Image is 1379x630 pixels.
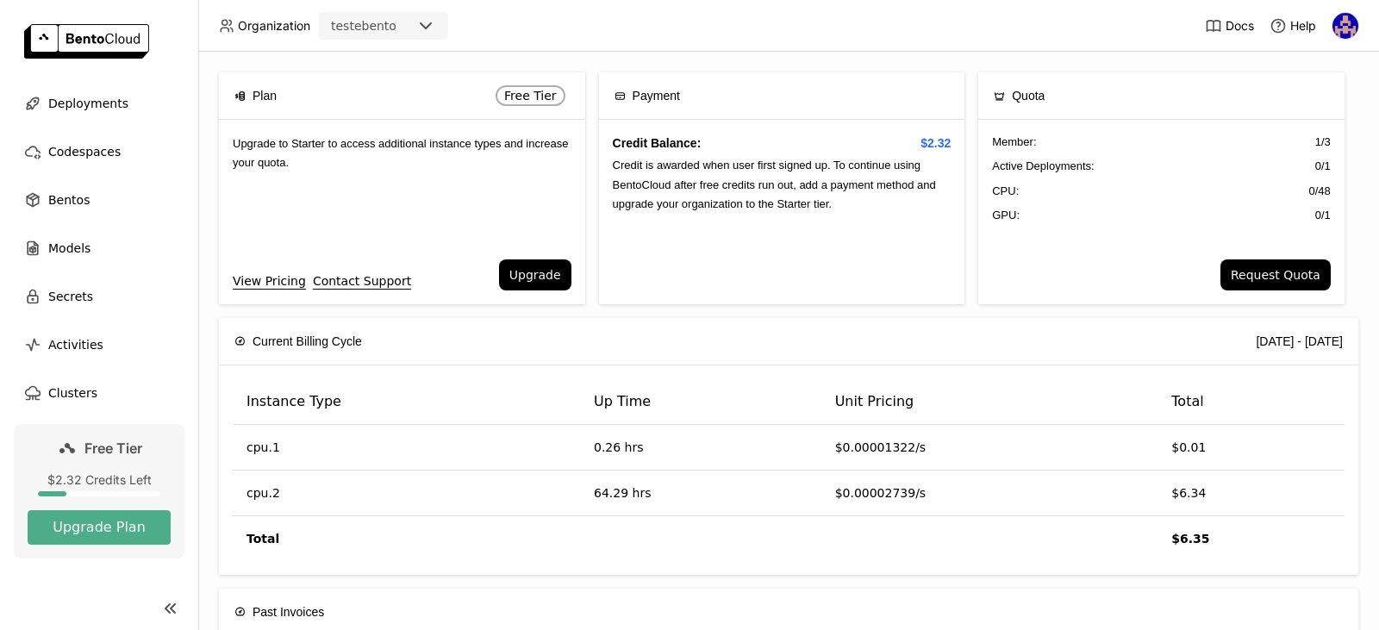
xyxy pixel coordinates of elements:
[48,141,121,162] span: Codespaces
[14,231,184,265] a: Models
[14,376,184,410] a: Clusters
[398,18,400,35] input: Selected testebento.
[613,159,936,210] span: Credit is awarded when user first signed up. To continue using BentoCloud after free credits run ...
[313,271,411,290] a: Contact Support
[233,379,580,425] th: Instance Type
[14,183,184,217] a: Bentos
[504,89,557,103] span: Free Tier
[633,86,680,105] span: Payment
[499,259,571,290] button: Upgrade
[84,440,142,457] span: Free Tier
[920,134,951,153] span: $2.32
[48,93,128,114] span: Deployments
[1157,379,1345,425] th: Total
[992,158,1095,175] span: Active Deployments :
[1270,17,1316,34] div: Help
[14,424,184,558] a: Free Tier$2.32 Credits LeftUpgrade Plan
[253,332,362,351] span: Current Billing Cycle
[1315,158,1331,175] span: 0 / 1
[233,471,580,516] td: cpu.2
[613,134,952,153] h4: Credit Balance:
[48,334,103,355] span: Activities
[1205,17,1254,34] a: Docs
[14,86,184,121] a: Deployments
[580,471,821,516] td: 64.29 hrs
[48,190,90,210] span: Bentos
[992,183,1019,200] span: CPU:
[1220,259,1331,290] button: Request Quota
[821,425,1158,471] td: $0.00001322/s
[1290,18,1316,34] span: Help
[1226,18,1254,34] span: Docs
[821,379,1158,425] th: Unit Pricing
[1315,134,1331,151] span: 1 / 3
[246,532,279,546] strong: Total
[233,271,306,290] a: View Pricing
[580,425,821,471] td: 0.26 hrs
[1315,207,1331,224] span: 0 / 1
[28,472,171,488] div: $2.32 Credits Left
[1332,13,1358,39] img: sidney santos
[1256,332,1343,351] div: [DATE] - [DATE]
[580,379,821,425] th: Up Time
[233,137,569,169] span: Upgrade to Starter to access additional instance types and increase your quota.
[48,238,90,259] span: Models
[1157,425,1345,471] td: $0.01
[48,383,97,403] span: Clusters
[1012,86,1045,105] span: Quota
[28,510,171,545] button: Upgrade Plan
[48,286,93,307] span: Secrets
[253,86,277,105] span: Plan
[992,134,1036,151] span: Member :
[24,24,149,59] img: logo
[14,327,184,362] a: Activities
[1171,532,1209,546] strong: $6.35
[233,425,580,471] td: cpu.1
[1309,183,1331,200] span: 0 / 48
[331,17,396,34] div: testebento
[253,602,324,621] span: Past Invoices
[992,207,1020,224] span: GPU:
[14,279,184,314] a: Secrets
[238,18,310,34] span: Organization
[1157,471,1345,516] td: $6.34
[14,134,184,169] a: Codespaces
[821,471,1158,516] td: $0.00002739/s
